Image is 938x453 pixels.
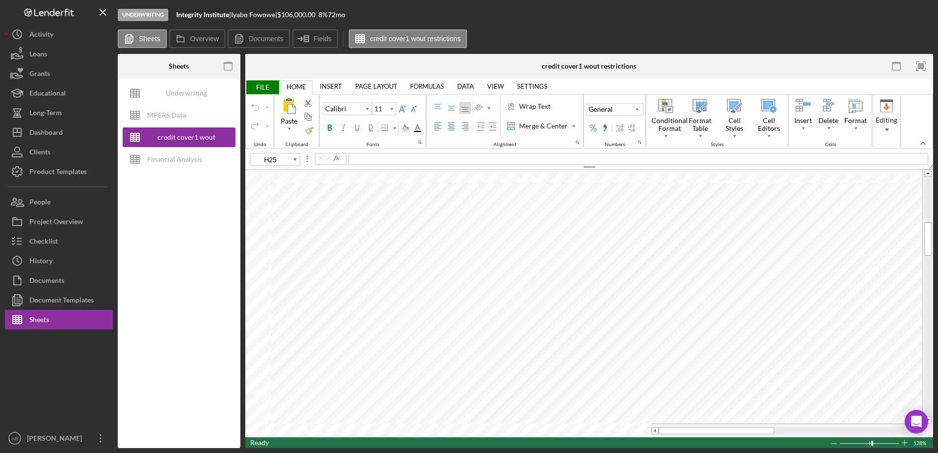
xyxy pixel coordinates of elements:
[176,10,229,19] b: Integrity Institute
[29,310,49,332] div: Sheets
[487,121,498,132] button: Increase Indent
[683,95,717,139] button: Format Table
[5,310,113,329] button: Sheets
[348,153,928,165] div: Formula Bar
[147,105,186,125] div: MPERS Data
[517,121,570,131] div: Merge & Center
[29,162,87,184] div: Product Templates
[123,150,235,169] button: Financial Analysis
[573,138,581,146] button: Alignment
[411,122,423,134] div: Font Color
[332,154,340,162] button: Insert Function
[379,122,391,134] div: Border
[490,142,521,148] div: Alignment
[650,116,690,133] div: Conditional Format
[905,410,928,433] div: Open Intercom Messenger
[636,138,644,146] button: Numbers
[292,29,338,48] button: Fields
[717,95,752,139] button: Cell Styles
[542,62,636,70] div: credit cover1 wout restrictions
[118,29,167,48] button: Sheets
[349,29,467,48] button: credit cover1 wout restrictions
[5,25,113,44] button: Activity
[147,83,226,103] div: Underwriting Worksheets - Template 2022
[821,142,840,148] div: Cells
[399,122,411,134] div: Background Color
[176,11,231,19] div: |
[815,95,841,137] button: Delete
[316,154,324,162] button: Cancel Edit
[5,192,113,212] a: People
[123,105,235,125] button: MPERS Data
[365,122,377,134] label: Double Underline
[408,103,420,115] button: Decrease Font Size
[281,80,312,94] a: HOME
[169,62,189,70] div: Sheets
[5,103,113,123] a: Long-Term
[29,290,94,312] div: Document Templates
[396,103,408,115] button: Increase Font Size
[5,162,113,181] a: Product Templates
[29,251,52,273] div: History
[324,154,332,162] button: Commit Edit
[328,11,345,19] div: 72 mo
[147,127,226,147] div: credit cover1 wout restrictions
[504,118,578,134] label: Merge & Center
[318,11,328,19] div: 8 %
[5,251,113,271] button: History
[277,95,301,137] button: All
[314,79,348,93] a: INSERT
[475,121,487,132] button: Decrease Indent
[445,102,457,114] label: Middle Align
[707,142,728,148] div: Styles
[5,123,113,142] button: Dashboard
[123,127,235,147] button: credit cover1 wout restrictions
[901,437,909,448] div: Zoom In
[791,95,815,137] button: Insert
[5,271,113,290] button: Documents
[323,102,372,115] button: Font Family
[919,140,927,147] button: collapsedRibbon
[599,122,611,134] button: Comma Style
[839,437,901,448] div: Zoom
[841,95,870,137] button: Format
[303,125,315,136] label: Format Painter
[5,64,113,83] a: Grants
[459,121,471,132] label: Right Align
[5,290,113,310] a: Document Templates
[586,103,644,116] button: Number Format
[324,122,336,134] label: Bold
[504,100,553,113] label: Wrap Text
[718,116,751,133] div: Cell Styles
[876,116,897,124] span: Editing
[5,428,113,448] button: AB[PERSON_NAME]
[29,103,62,125] div: Long-Term
[282,142,312,148] div: Clipboard
[830,438,838,449] div: Zoom Out
[5,44,113,64] button: Loans
[874,95,899,147] div: Editing
[684,116,716,133] div: Format Table
[123,83,235,103] button: Underwriting Worksheets - Template 2022
[245,80,279,94] span: FILE
[370,35,461,43] label: credit cover1 wout restrictions
[5,142,113,162] button: Clients
[278,116,300,136] div: All
[473,101,493,115] button: Orientation
[29,142,51,164] div: Clients
[29,25,53,47] div: Activity
[338,122,349,134] label: Italic
[250,142,270,148] div: Undo
[250,437,269,448] div: In Ready mode
[250,438,269,447] span: Ready
[351,122,363,134] label: Underline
